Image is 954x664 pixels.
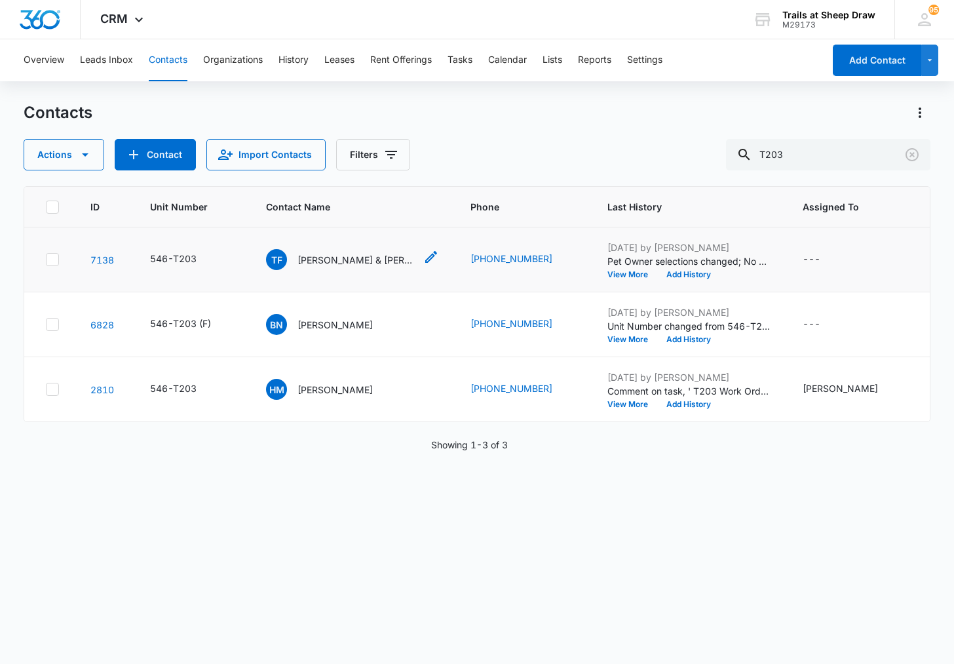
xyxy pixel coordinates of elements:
div: Assigned To - - Select to Edit Field [803,317,844,332]
h1: Contacts [24,103,92,123]
span: HM [266,379,287,400]
span: Contact Name [266,200,420,214]
button: Reports [578,39,611,81]
div: account name [782,10,875,20]
p: Pet Owner selections changed; No was added. [607,254,771,268]
div: [PERSON_NAME] [803,381,878,395]
button: Clear [902,144,923,165]
p: Comment on task, ' T203 Work Order Vacant ' "Patched holes in master bedroom " [607,384,771,398]
p: Showing 1-3 of 3 [431,438,508,452]
span: Unit Number [150,200,235,214]
span: ID [90,200,100,214]
p: [PERSON_NAME] & [PERSON_NAME] [297,253,415,267]
div: Unit Number - 546-T203 - Select to Edit Field [150,252,220,267]
p: [DATE] by [PERSON_NAME] [607,305,771,319]
button: View More [607,271,657,279]
button: Filters [336,139,410,170]
div: Phone - (970) 308-9320 - Select to Edit Field [470,381,576,397]
span: Last History [607,200,752,214]
button: Add History [657,336,720,343]
div: Contact Name - Tanner Fabrizius & Isabella Haagenson - Select to Edit Field [266,249,439,270]
button: Add History [657,400,720,408]
span: TF [266,249,287,270]
div: Assigned To - Sydnee Powell - Select to Edit Field [803,381,902,397]
button: Organizations [203,39,263,81]
button: Add History [657,271,720,279]
button: Lists [543,39,562,81]
button: Contacts [149,39,187,81]
div: notifications count [928,5,939,15]
div: Contact Name - Bailey Nicol - Select to Edit Field [266,314,396,335]
a: Navigate to contact details page for Bailey Nicol [90,319,114,330]
div: Unit Number - 546-T203 (F) - Select to Edit Field [150,317,235,332]
span: 95 [928,5,939,15]
a: Navigate to contact details page for Tanner Fabrizius & Isabella Haagenson [90,254,114,265]
input: Search Contacts [726,139,930,170]
button: Overview [24,39,64,81]
button: View More [607,400,657,408]
button: Leases [324,39,354,81]
button: Add Contact [115,139,196,170]
span: BN [266,314,287,335]
a: [PHONE_NUMBER] [470,317,552,330]
button: Tasks [448,39,472,81]
a: [PHONE_NUMBER] [470,381,552,395]
button: History [278,39,309,81]
button: Leads Inbox [80,39,133,81]
span: CRM [100,12,128,26]
p: [DATE] by [PERSON_NAME] [607,370,771,384]
p: [PERSON_NAME] [297,318,373,332]
p: [DATE] by [PERSON_NAME] [607,241,771,254]
div: Unit Number - 546-T203 - Select to Edit Field [150,381,220,397]
div: 546-T203 [150,252,197,265]
div: Phone - (970) 821-6800 - Select to Edit Field [470,252,576,267]
button: View More [607,336,657,343]
div: --- [803,252,820,267]
a: [PHONE_NUMBER] [470,252,552,265]
button: Actions [909,102,930,123]
button: Calendar [488,39,527,81]
div: Phone - (559) 273-8998 - Select to Edit Field [470,317,576,332]
button: Rent Offerings [370,39,432,81]
span: Phone [470,200,557,214]
span: Assigned To [803,200,883,214]
div: Contact Name - Hector Meza Fernandez - Select to Edit Field [266,379,396,400]
button: Settings [627,39,662,81]
div: account id [782,20,875,29]
a: Navigate to contact details page for Hector Meza Fernandez [90,384,114,395]
button: Import Contacts [206,139,326,170]
div: --- [803,317,820,332]
div: 546-T203 (F) [150,317,211,330]
button: Actions [24,139,104,170]
p: Unit Number changed from 546-T203 to 546-T203 (F). [607,319,771,333]
button: Add Contact [833,45,921,76]
div: 546-T203 [150,381,197,395]
p: [PERSON_NAME] [297,383,373,397]
div: Assigned To - - Select to Edit Field [803,252,844,267]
